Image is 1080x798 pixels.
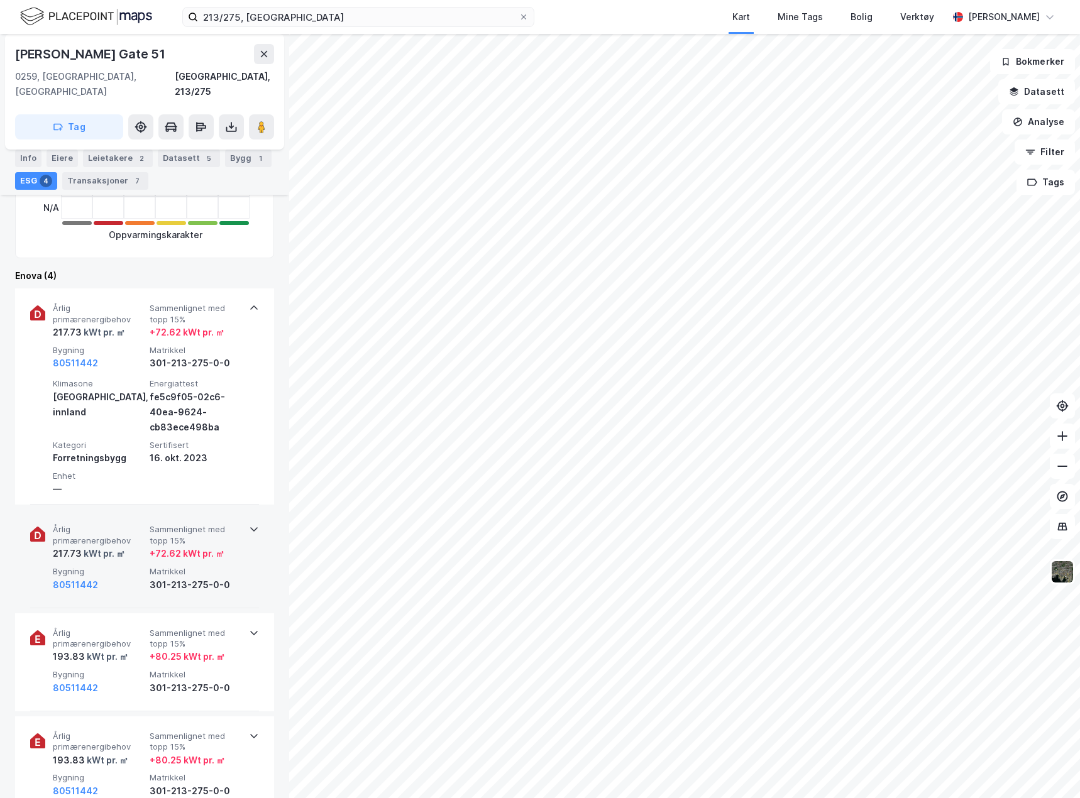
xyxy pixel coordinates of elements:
span: Energiattest [150,378,241,389]
div: kWt pr. ㎡ [85,649,128,664]
button: Datasett [998,79,1075,104]
div: fe5c9f05-02c6-40ea-9624-cb83ece498ba [150,390,241,435]
span: Årlig primærenergibehov [53,524,145,546]
span: Årlig primærenergibehov [53,303,145,325]
div: Eiere [47,150,78,167]
span: Matrikkel [150,345,241,356]
span: Sammenlignet med topp 15% [150,303,241,325]
span: Sammenlignet med topp 15% [150,731,241,753]
span: Matrikkel [150,566,241,577]
div: Forretningsbygg [53,451,145,466]
img: 9k= [1050,560,1074,584]
span: Årlig primærenergibehov [53,628,145,650]
div: Mine Tags [778,9,823,25]
div: kWt pr. ㎡ [82,325,125,340]
span: Bygning [53,772,145,783]
button: Tag [15,114,123,139]
span: Matrikkel [150,669,241,680]
div: kWt pr. ㎡ [82,546,125,561]
div: 16. okt. 2023 [150,451,241,466]
div: Kart [732,9,750,25]
div: 0259, [GEOGRAPHIC_DATA], [GEOGRAPHIC_DATA] [15,69,175,99]
iframe: Chat Widget [1017,738,1080,798]
span: Matrikkel [150,772,241,783]
div: 217.73 [53,546,125,561]
button: 80511442 [53,356,98,371]
span: Sammenlignet med topp 15% [150,524,241,546]
div: Kontrollprogram for chat [1017,738,1080,798]
span: Bygning [53,345,145,356]
span: Enhet [53,471,145,481]
button: Analyse [1002,109,1075,134]
img: logo.f888ab2527a4732fd821a326f86c7f29.svg [20,6,152,28]
span: Sertifisert [150,440,241,451]
div: N/A [43,197,59,219]
div: Enova (4) [15,268,274,283]
span: Kategori [53,440,145,451]
div: 193.83 [53,649,128,664]
button: Filter [1015,139,1075,165]
div: Oppvarmingskarakter [109,227,202,243]
button: Tags [1017,170,1075,195]
div: 2 [135,152,148,165]
div: Transaksjoner [62,172,148,190]
div: 193.83 [53,753,128,768]
div: [PERSON_NAME] Gate 51 [15,44,168,64]
div: 7 [131,175,143,187]
button: 80511442 [53,680,98,696]
div: + 80.25 kWt pr. ㎡ [150,649,225,664]
input: Søk på adresse, matrikkel, gårdeiere, leietakere eller personer [198,8,519,26]
div: + 72.62 kWt pr. ㎡ [150,325,224,340]
div: 1 [254,152,267,165]
div: kWt pr. ㎡ [85,753,128,768]
span: Årlig primærenergibehov [53,731,145,753]
div: 217.73 [53,325,125,340]
span: Bygning [53,566,145,577]
button: 80511442 [53,577,98,593]
div: Verktøy [900,9,934,25]
span: Sammenlignet med topp 15% [150,628,241,650]
span: Klimasone [53,378,145,389]
div: 301-213-275-0-0 [150,577,241,593]
div: Datasett [158,150,220,167]
div: Bygg [225,150,272,167]
div: Bolig [851,9,873,25]
span: Bygning [53,669,145,680]
button: Bokmerker [990,49,1075,74]
div: [PERSON_NAME] [968,9,1040,25]
div: 301-213-275-0-0 [150,356,241,371]
div: + 72.62 kWt pr. ㎡ [150,546,224,561]
div: 5 [202,152,215,165]
div: — [53,481,145,496]
div: Leietakere [83,150,153,167]
div: [GEOGRAPHIC_DATA], 213/275 [175,69,274,99]
div: Info [15,150,41,167]
div: [GEOGRAPHIC_DATA], innland [53,390,145,420]
div: 4 [40,175,52,187]
div: 301-213-275-0-0 [150,680,241,696]
div: + 80.25 kWt pr. ㎡ [150,753,225,768]
div: ESG [15,172,57,190]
